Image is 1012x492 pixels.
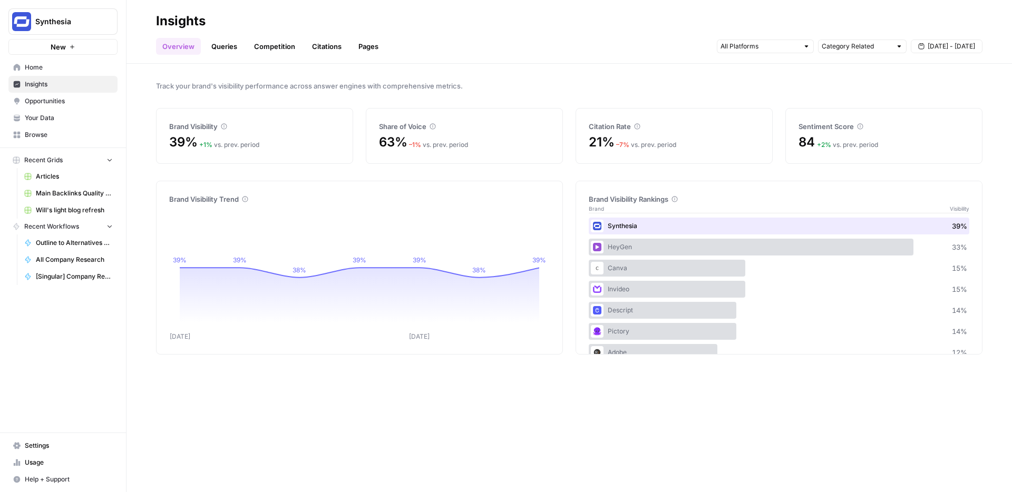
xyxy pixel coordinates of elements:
span: Insights [25,80,113,89]
a: Home [8,59,118,76]
a: Competition [248,38,301,55]
span: 39 % [952,221,967,231]
span: Will's light blog refresh [36,205,113,215]
div: Synthesia [589,218,969,234]
span: Recent Workflows [24,222,79,231]
span: Outline to Alternatives Listicle [36,238,113,248]
span: 12 % [952,347,967,358]
a: All Company Research [20,251,118,268]
tspan: [DATE] [409,332,430,340]
span: Opportunities [25,96,113,106]
span: 15 % [952,263,967,273]
tspan: [DATE] [170,332,190,340]
button: Recent Workflows [8,219,118,234]
a: Settings [8,437,118,454]
span: Brand [589,204,604,213]
span: 39% [169,134,197,151]
span: Visibility [950,204,969,213]
span: 63% [379,134,407,151]
span: – 7 % [616,141,629,149]
tspan: 39% [173,256,187,264]
div: vs. prev. period [616,140,676,150]
a: Browse [8,126,118,143]
img: kn4yydfihu1m6ctu54l2b7jhf7vx [593,222,601,230]
tspan: 39% [233,256,247,264]
span: Main Backlinks Quality Checker - MAIN [36,189,113,198]
span: [Singular] Company Research [36,272,113,281]
span: 84 [799,134,815,151]
a: Articles [20,168,118,185]
span: Your Data [25,113,113,123]
button: Recent Grids [8,152,118,168]
span: 14 % [952,305,967,316]
a: Your Data [8,110,118,126]
span: New [51,42,66,52]
span: Settings [25,441,113,450]
input: All Platforms [721,41,799,52]
span: 21% [589,134,614,151]
span: 15 % [952,284,967,294]
span: + 2 % [817,141,831,149]
span: Recent Grids [24,155,63,165]
a: Overview [156,38,201,55]
span: 14 % [952,326,967,337]
a: Usage [8,454,118,471]
div: Pictory [589,323,969,340]
a: Will's light blog refresh [20,202,118,219]
div: Brand Visibility Rankings [589,194,969,204]
div: Adobe [589,344,969,361]
a: Main Backlinks Quality Checker - MAIN [20,185,118,202]
img: r8se90nlbb3vji39sre9zercfdi0 [593,306,601,314]
img: lwts26jmcohuhctnavd82t6oukee [593,348,601,357]
tspan: 38% [472,266,486,274]
div: Invideo [589,281,969,298]
a: Pages [352,38,385,55]
img: y8wl2quaw9w1yvovn1mwij940ibb [593,285,601,293]
tspan: 39% [413,256,426,264]
span: Help + Support [25,475,113,484]
span: [DATE] - [DATE] [928,42,975,51]
tspan: 39% [353,256,366,264]
img: 5ishofca9hhfzkbc6046dfm6zfk6 [593,327,601,336]
button: [DATE] - [DATE] [911,40,982,53]
tspan: 39% [532,256,546,264]
span: Home [25,63,113,72]
span: + 1 % [199,141,212,149]
div: Descript [589,302,969,319]
button: Help + Support [8,471,118,488]
img: es6dc5fj2gdm7ojqirhkgky6wfu3 [593,264,601,272]
div: vs. prev. period [199,140,259,150]
span: Usage [25,458,113,467]
div: vs. prev. period [817,140,878,150]
div: Citation Rate [589,121,760,132]
span: 33 % [952,242,967,252]
span: All Company Research [36,255,113,264]
input: Category Related [822,41,891,52]
a: Opportunities [8,93,118,110]
div: HeyGen [589,239,969,255]
div: Share of Voice [379,121,550,132]
a: Queries [205,38,244,55]
span: Browse [25,130,113,140]
img: 9w0gpg5mysfnm3lmj7yygg5fv3dk [593,243,601,251]
span: Articles [36,172,113,181]
div: Canva [589,260,969,277]
button: Workspace: Synthesia [8,8,118,35]
tspan: 38% [293,266,306,274]
a: Insights [8,76,118,93]
div: Insights [156,13,206,29]
a: Citations [306,38,348,55]
a: [Singular] Company Research [20,268,118,285]
img: Synthesia Logo [12,12,31,31]
span: Track your brand's visibility performance across answer engines with comprehensive metrics. [156,81,982,91]
button: New [8,39,118,55]
div: Brand Visibility [169,121,340,132]
div: vs. prev. period [409,140,468,150]
div: Brand Visibility Trend [169,194,550,204]
span: – 1 % [409,141,421,149]
div: Sentiment Score [799,121,969,132]
span: Synthesia [35,16,99,27]
a: Outline to Alternatives Listicle [20,234,118,251]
